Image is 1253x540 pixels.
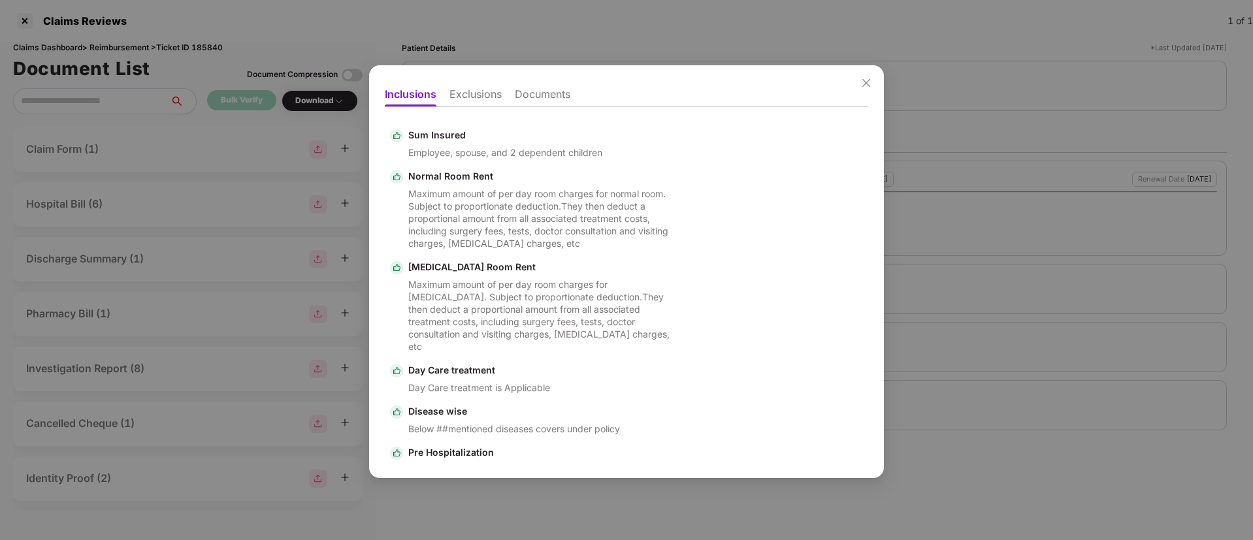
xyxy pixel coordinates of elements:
[849,65,884,101] button: Close
[408,170,675,182] div: Normal Room Rent
[408,146,602,159] div: Employee, spouse, and 2 dependent children
[390,447,403,460] img: svg+xml;base64,PHN2ZyB4bWxucz0iaHR0cDovL3d3dy53My5vcmcvMjAwMC9zdmciIHdpZHRoPSIyNCIgaGVpZ2h0PSIyNC...
[408,364,550,376] div: Day Care treatment
[390,261,403,274] img: svg+xml;base64,PHN2ZyB4bWxucz0iaHR0cDovL3d3dy53My5vcmcvMjAwMC9zdmciIHdpZHRoPSIyNCIgaGVpZ2h0PSIyNC...
[408,129,602,141] div: Sum Insured
[449,87,502,106] li: Exclusions
[390,170,403,183] img: svg+xml;base64,PHN2ZyB4bWxucz0iaHR0cDovL3d3dy53My5vcmcvMjAwMC9zdmciIHdpZHRoPSIyNCIgaGVpZ2h0PSIyNC...
[408,278,675,353] div: Maximum amount of per day room charges for [MEDICAL_DATA]. Subject to proportionate deduction.The...
[390,405,403,419] img: svg+xml;base64,PHN2ZyB4bWxucz0iaHR0cDovL3d3dy53My5vcmcvMjAwMC9zdmciIHdpZHRoPSIyNCIgaGVpZ2h0PSIyNC...
[390,364,403,377] img: svg+xml;base64,PHN2ZyB4bWxucz0iaHR0cDovL3d3dy53My5vcmcvMjAwMC9zdmciIHdpZHRoPSIyNCIgaGVpZ2h0PSIyNC...
[408,446,675,458] div: Pre Hospitalization
[408,261,675,273] div: [MEDICAL_DATA] Room Rent
[861,78,871,88] span: close
[408,187,675,249] div: Maximum amount of per day room charges for normal room. Subject to proportionate deduction.They t...
[515,87,570,106] li: Documents
[385,87,436,106] li: Inclusions
[408,422,620,435] div: Below ##mentioned diseases covers under policy
[390,129,403,142] img: svg+xml;base64,PHN2ZyB4bWxucz0iaHR0cDovL3d3dy53My5vcmcvMjAwMC9zdmciIHdpZHRoPSIyNCIgaGVpZ2h0PSIyNC...
[408,405,620,417] div: Disease wise
[408,381,550,394] div: Day Care treatment is Applicable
